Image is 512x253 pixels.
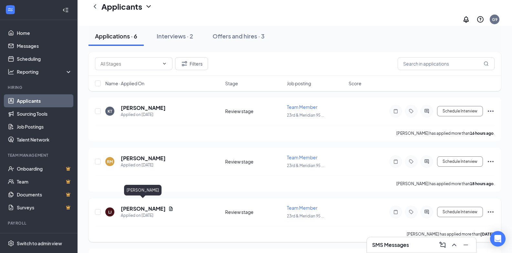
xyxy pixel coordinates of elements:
svg: Document [168,206,173,211]
input: Search in applications [398,57,495,70]
a: SurveysCrown [17,201,72,214]
button: Schedule Interview [437,156,483,167]
span: Job posting [287,80,311,87]
h5: [PERSON_NAME] [121,104,166,111]
svg: Filter [181,60,188,68]
a: Job Postings [17,120,72,133]
svg: Ellipses [487,158,495,165]
div: Open Intercom Messenger [490,231,506,247]
div: Reporting [17,69,72,75]
div: Interviews · 2 [157,32,193,40]
svg: Ellipses [487,208,495,216]
p: [PERSON_NAME] has applied more than . [396,131,495,136]
span: Name · Applied On [105,80,144,87]
div: Applied on [DATE] [121,212,173,219]
span: Team Member [287,154,318,160]
svg: Ellipses [487,107,495,115]
h1: Applicants [101,1,142,12]
p: [PERSON_NAME] has applied more than . [407,231,495,237]
svg: ComposeMessage [439,241,446,249]
h5: [PERSON_NAME] [121,155,166,162]
div: Applied on [DATE] [121,111,166,118]
a: Sourcing Tools [17,107,72,120]
span: 23rd & Meridian 95 ... [287,214,324,218]
button: Schedule Interview [437,207,483,217]
svg: Tag [407,209,415,215]
a: TeamCrown [17,175,72,188]
span: Team Member [287,104,318,110]
div: Review stage [225,209,283,215]
div: Switch to admin view [17,240,62,247]
span: 23rd & Meridian 95 ... [287,113,324,118]
a: DocumentsCrown [17,188,72,201]
span: Team Member [287,205,318,211]
a: OnboardingCrown [17,162,72,175]
b: 16 hours ago [470,131,494,136]
svg: Tag [407,109,415,114]
input: All Stages [100,60,159,67]
svg: Minimize [462,241,470,249]
svg: Tag [407,159,415,164]
button: Minimize [461,240,471,250]
button: ChevronUp [449,240,459,250]
svg: Note [392,209,400,215]
div: Review stage [225,108,283,114]
div: Payroll [8,220,71,226]
div: LJ [108,209,112,215]
svg: Note [392,159,400,164]
span: Score [349,80,361,87]
b: 18 hours ago [470,181,494,186]
svg: ActiveChat [423,109,431,114]
svg: Settings [8,240,14,247]
b: [DATE] [480,232,494,237]
p: [PERSON_NAME] has applied more than . [396,181,495,186]
svg: ChevronUp [450,241,458,249]
a: PayrollCrown [17,230,72,243]
button: ComposeMessage [437,240,448,250]
h5: [PERSON_NAME] [121,205,166,212]
div: [PERSON_NAME] [124,185,162,195]
div: Hiring [8,85,71,90]
a: Home [17,26,72,39]
span: 23rd & Meridian 95 ... [287,163,324,168]
svg: WorkstreamLogo [7,6,14,13]
div: RM [107,159,113,164]
svg: ActiveChat [423,159,431,164]
h3: SMS Messages [372,241,409,248]
svg: ActiveChat [423,209,431,215]
div: Offers and hires · 3 [213,32,265,40]
svg: ChevronLeft [91,3,99,10]
a: Scheduling [17,52,72,65]
svg: Note [392,109,400,114]
svg: Notifications [462,16,470,23]
svg: Collapse [62,7,69,13]
button: Schedule Interview [437,106,483,116]
div: G9 [492,17,497,22]
a: Applicants [17,94,72,107]
div: Applied on [DATE] [121,162,166,168]
button: Filter Filters [175,57,208,70]
a: Messages [17,39,72,52]
svg: Analysis [8,69,14,75]
div: KT [108,109,112,114]
div: Applications · 6 [95,32,137,40]
a: Talent Network [17,133,72,146]
svg: ChevronDown [145,3,152,10]
span: Stage [225,80,238,87]
svg: MagnifyingGlass [484,61,489,66]
svg: QuestionInfo [476,16,484,23]
div: Review stage [225,158,283,165]
svg: ChevronDown [162,61,167,66]
div: Team Management [8,153,71,158]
